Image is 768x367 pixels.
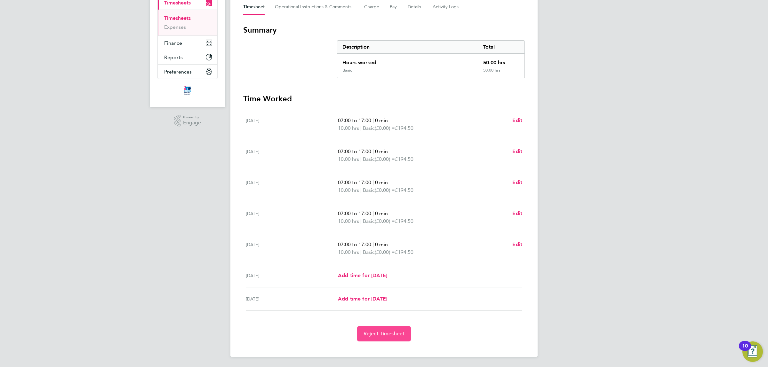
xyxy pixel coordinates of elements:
[243,25,525,35] h3: Summary
[338,272,387,279] a: Add time for [DATE]
[164,15,191,21] a: Timesheets
[372,117,374,123] span: |
[375,148,388,154] span: 0 min
[375,117,388,123] span: 0 min
[357,326,411,341] button: Reject Timesheet
[512,148,522,155] a: Edit
[375,210,388,216] span: 0 min
[158,50,217,64] button: Reports
[243,94,525,104] h3: Time Worked
[375,156,395,162] span: (£0.00) =
[164,69,192,75] span: Preferences
[337,40,525,78] div: Summary
[243,25,525,341] section: Timesheet
[338,295,387,303] a: Add time for [DATE]
[338,117,371,123] span: 07:00 to 17:00
[363,217,375,225] span: Basic
[372,148,374,154] span: |
[183,115,201,120] span: Powered by
[338,218,359,224] span: 10.00 hrs
[372,179,374,185] span: |
[375,249,395,255] span: (£0.00) =
[338,210,371,216] span: 07:00 to 17:00
[395,187,413,193] span: £194.50
[375,179,388,185] span: 0 min
[395,125,413,131] span: £194.50
[337,54,478,68] div: Hours worked
[512,179,522,186] a: Edit
[375,125,395,131] span: (£0.00) =
[246,241,338,256] div: [DATE]
[338,125,359,131] span: 10.00 hrs
[164,54,183,60] span: Reports
[395,156,413,162] span: £194.50
[512,241,522,248] a: Edit
[183,120,201,126] span: Engage
[512,210,522,217] a: Edit
[512,241,522,247] span: Edit
[246,117,338,132] div: [DATE]
[246,295,338,303] div: [DATE]
[360,218,362,224] span: |
[512,117,522,123] span: Edit
[246,179,338,194] div: [DATE]
[375,187,395,193] span: (£0.00) =
[512,117,522,124] a: Edit
[158,36,217,50] button: Finance
[360,125,362,131] span: |
[174,115,201,127] a: Powered byEngage
[338,179,371,185] span: 07:00 to 17:00
[395,249,413,255] span: £194.50
[338,187,359,193] span: 10.00 hrs
[742,346,748,354] div: 10
[338,156,359,162] span: 10.00 hrs
[360,156,362,162] span: |
[512,148,522,154] span: Edit
[363,186,375,194] span: Basic
[183,85,192,96] img: itsconstruction-logo-retina.png
[375,241,388,247] span: 0 min
[478,41,524,53] div: Total
[742,341,763,362] button: Open Resource Center, 10 new notifications
[372,241,374,247] span: |
[338,296,387,302] span: Add time for [DATE]
[360,249,362,255] span: |
[363,248,375,256] span: Basic
[246,272,338,279] div: [DATE]
[158,65,217,79] button: Preferences
[395,218,413,224] span: £194.50
[157,85,218,96] a: Go to home page
[478,68,524,78] div: 50.00 hrs
[337,41,478,53] div: Description
[478,54,524,68] div: 50.00 hrs
[164,40,182,46] span: Finance
[338,249,359,255] span: 10.00 hrs
[364,331,405,337] span: Reject Timesheet
[246,210,338,225] div: [DATE]
[246,148,338,163] div: [DATE]
[372,210,374,216] span: |
[363,155,375,163] span: Basic
[164,24,186,30] a: Expenses
[158,10,217,35] div: Timesheets
[338,241,371,247] span: 07:00 to 17:00
[363,124,375,132] span: Basic
[338,272,387,278] span: Add time for [DATE]
[338,148,371,154] span: 07:00 to 17:00
[360,187,362,193] span: |
[342,68,352,73] div: Basic
[375,218,395,224] span: (£0.00) =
